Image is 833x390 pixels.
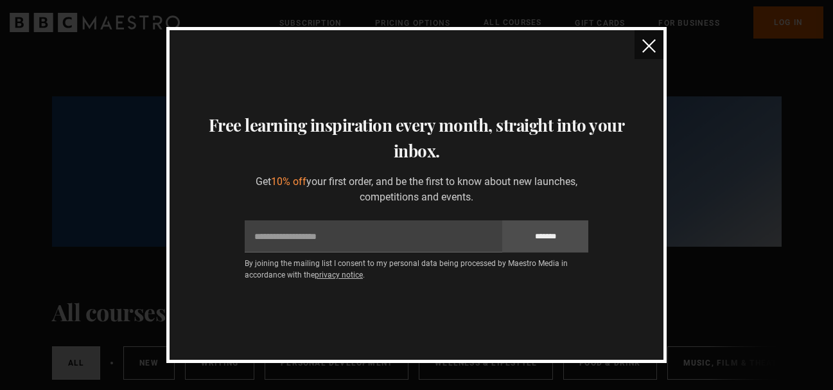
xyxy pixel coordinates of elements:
a: privacy notice [315,270,363,279]
p: By joining the mailing list I consent to my personal data being processed by Maestro Media in acc... [245,258,588,281]
h3: Free learning inspiration every month, straight into your inbox. [185,112,647,164]
p: Get your first order, and be the first to know about new launches, competitions and events. [245,174,588,205]
button: close [635,30,663,59]
span: 10% off [271,175,306,188]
